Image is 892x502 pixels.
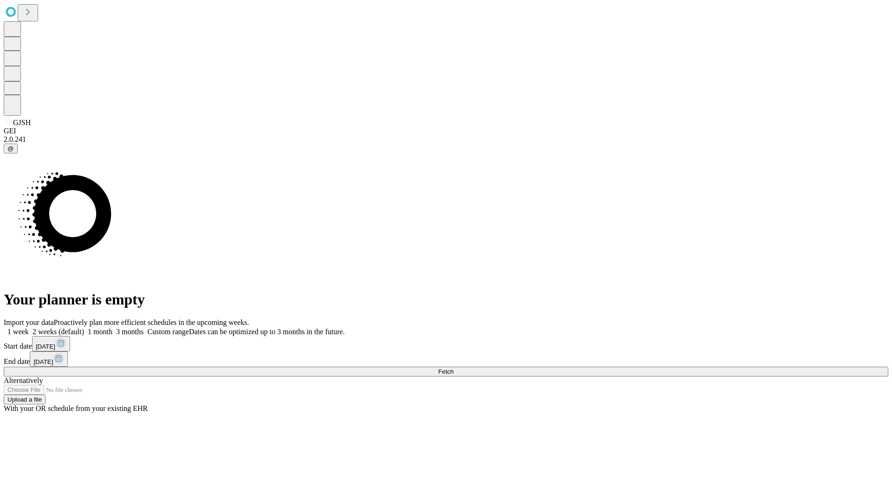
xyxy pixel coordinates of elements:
h1: Your planner is empty [4,291,888,308]
span: [DATE] [36,343,55,350]
button: [DATE] [32,336,70,351]
div: Start date [4,336,888,351]
span: 2 weeks (default) [33,328,84,336]
div: GEI [4,127,888,135]
button: Fetch [4,367,888,376]
span: Import your data [4,318,54,326]
div: End date [4,351,888,367]
span: GJSH [13,119,31,126]
button: Upload a file [4,395,46,404]
span: With your OR schedule from your existing EHR [4,404,148,412]
div: 2.0.241 [4,135,888,144]
span: [DATE] [33,358,53,365]
button: [DATE] [30,351,68,367]
span: 1 week [7,328,29,336]
span: @ [7,145,14,152]
button: @ [4,144,18,153]
span: 1 month [88,328,112,336]
span: Dates can be optimized up to 3 months in the future. [189,328,345,336]
span: Fetch [438,368,453,375]
span: Custom range [147,328,189,336]
span: 3 months [116,328,144,336]
span: Alternatively [4,376,43,384]
span: Proactively plan more efficient schedules in the upcoming weeks. [54,318,249,326]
